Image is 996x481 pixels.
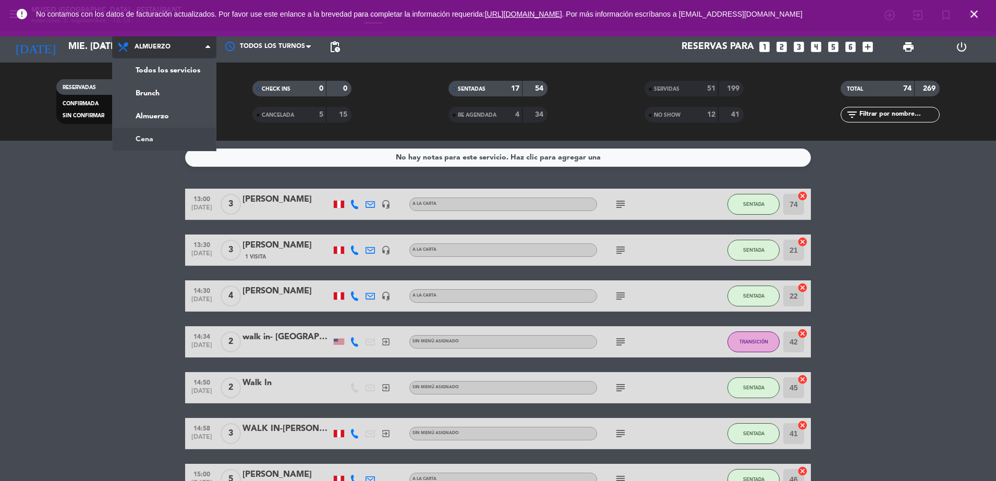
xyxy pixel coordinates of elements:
[562,10,803,18] a: . Por más información escríbanos a [EMAIL_ADDRESS][DOMAIN_NAME]
[614,244,627,256] i: subject
[858,109,939,120] input: Filtrar por nombre...
[797,237,808,247] i: cancel
[412,431,459,435] span: Sin menú asignado
[654,87,679,92] span: SERVIDAS
[614,336,627,348] i: subject
[412,385,459,389] span: Sin menú asignado
[221,377,241,398] span: 2
[847,87,863,92] span: TOTAL
[113,128,216,151] a: Cena
[827,40,840,54] i: looks_5
[614,427,627,440] i: subject
[743,430,764,436] span: SENTADA
[189,342,215,354] span: [DATE]
[63,85,96,90] span: RESERVADAS
[515,111,519,118] strong: 4
[221,423,241,444] span: 3
[797,328,808,339] i: cancel
[485,10,562,18] a: [URL][DOMAIN_NAME]
[97,41,110,53] i: arrow_drop_down
[242,239,331,252] div: [PERSON_NAME]
[743,293,764,299] span: SENTADA
[339,111,349,118] strong: 15
[262,87,290,92] span: CHECK INS
[758,40,771,54] i: looks_one
[511,85,519,92] strong: 17
[381,383,391,392] i: exit_to_app
[727,286,780,306] button: SENTADA
[727,194,780,215] button: SENTADA
[189,376,215,388] span: 14:50
[189,284,215,296] span: 14:30
[707,85,715,92] strong: 51
[743,385,764,390] span: SENTADA
[535,111,545,118] strong: 34
[189,296,215,308] span: [DATE]
[458,113,496,118] span: RE AGENDADA
[792,40,806,54] i: looks_3
[135,43,171,51] span: Almuerzo
[797,374,808,385] i: cancel
[412,248,436,252] span: A la Carta
[189,204,215,216] span: [DATE]
[36,10,803,18] span: No contamos con los datos de facturación actualizados. Por favor use este enlance a la brevedad p...
[682,42,754,52] span: Reservas para
[189,330,215,342] span: 14:34
[8,35,63,58] i: [DATE]
[903,85,912,92] strong: 74
[221,194,241,215] span: 3
[743,247,764,253] span: SENTADA
[381,291,391,301] i: headset_mic
[535,85,545,92] strong: 54
[968,8,980,20] i: close
[242,285,331,298] div: [PERSON_NAME]
[614,290,627,302] i: subject
[797,420,808,430] i: cancel
[727,423,780,444] button: SENTADA
[923,85,938,92] strong: 269
[242,422,331,436] div: WALK IN-[PERSON_NAME]
[935,31,988,63] div: LOG OUT
[654,113,681,118] span: NO SHOW
[113,59,216,82] a: Todos los servicios
[775,40,788,54] i: looks_two
[412,202,436,206] span: A la Carta
[245,253,266,261] span: 1 Visita
[727,377,780,398] button: SENTADA
[242,376,331,390] div: Walk In
[412,293,436,298] span: A la Carta
[614,381,627,394] i: subject
[381,245,391,255] i: headset_mic
[727,240,780,261] button: SENTADA
[189,422,215,434] span: 14:58
[727,331,780,352] button: TRANSICIÓN
[707,111,715,118] strong: 12
[189,434,215,446] span: [DATE]
[113,105,216,128] a: Almuerzo
[381,337,391,347] i: exit_to_app
[396,152,601,164] div: No hay notas para este servicio. Haz clic para agregar una
[797,282,808,293] i: cancel
[902,41,915,53] span: print
[739,339,768,344] span: TRANSICIÓN
[731,111,742,118] strong: 41
[861,40,874,54] i: add_box
[797,466,808,476] i: cancel
[844,40,857,54] i: looks_6
[63,113,104,118] span: SIN CONFIRMAR
[412,477,436,481] span: A la Carta
[189,192,215,204] span: 13:00
[221,240,241,261] span: 3
[458,87,485,92] span: SENTADAS
[262,113,294,118] span: CANCELADA
[319,111,323,118] strong: 5
[727,85,742,92] strong: 199
[381,429,391,438] i: exit_to_app
[189,388,215,400] span: [DATE]
[614,198,627,211] i: subject
[797,191,808,201] i: cancel
[189,250,215,262] span: [DATE]
[955,41,968,53] i: power_settings_new
[329,41,341,53] span: pending_actions
[221,286,241,306] span: 4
